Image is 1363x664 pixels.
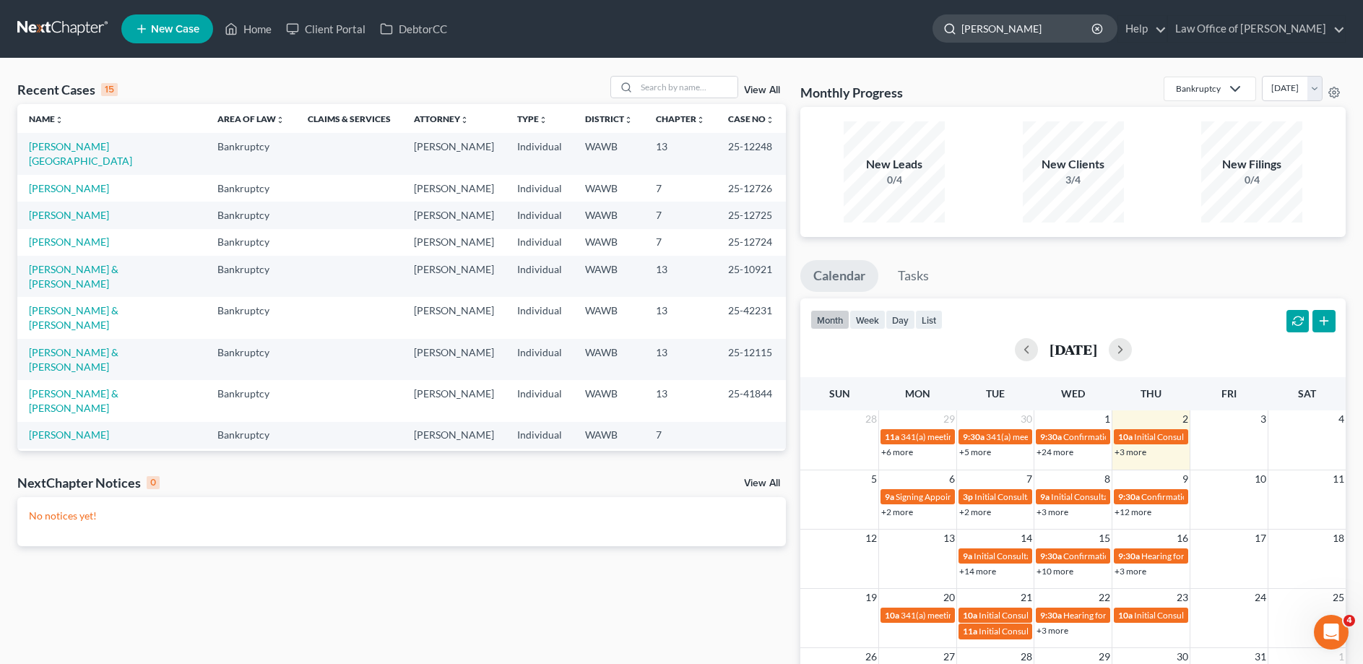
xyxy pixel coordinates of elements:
[1141,387,1161,400] span: Thu
[881,506,913,517] a: +2 more
[844,156,945,173] div: New Leads
[717,339,786,380] td: 25-12115
[55,116,64,124] i: unfold_more
[656,113,705,124] a: Chapterunfold_more
[506,449,574,490] td: Individual
[744,478,780,488] a: View All
[849,310,886,329] button: week
[29,428,109,441] a: [PERSON_NAME]
[644,175,717,202] td: 7
[147,476,160,489] div: 0
[644,380,717,421] td: 13
[506,175,574,202] td: Individual
[1037,506,1068,517] a: +3 more
[886,310,915,329] button: day
[402,422,506,449] td: [PERSON_NAME]
[206,229,296,256] td: Bankruptcy
[959,447,991,457] a: +5 more
[1115,566,1146,577] a: +3 more
[1168,16,1345,42] a: Law Office of [PERSON_NAME]
[986,431,1125,442] span: 341(a) meeting for [PERSON_NAME]
[1134,431,1258,442] span: Initial Consultation Appointment
[717,175,786,202] td: 25-12726
[206,422,296,449] td: Bankruptcy
[1298,387,1316,400] span: Sat
[506,422,574,449] td: Individual
[29,304,118,331] a: [PERSON_NAME] & [PERSON_NAME]
[402,175,506,202] td: [PERSON_NAME]
[1040,610,1062,621] span: 9:30a
[402,297,506,338] td: [PERSON_NAME]
[1115,447,1146,457] a: +3 more
[963,431,985,442] span: 9:30a
[506,380,574,421] td: Individual
[1023,156,1124,173] div: New Clients
[217,16,279,42] a: Home
[915,310,943,329] button: list
[766,116,774,124] i: unfold_more
[644,256,717,297] td: 13
[1115,506,1151,517] a: +12 more
[901,610,1117,621] span: 341(a) meeting for [PERSON_NAME] & [PERSON_NAME]
[1063,610,1252,621] span: Hearing for [PERSON_NAME] & [PERSON_NAME]
[644,422,717,449] td: 7
[506,229,574,256] td: Individual
[1037,625,1068,636] a: +3 more
[961,15,1094,42] input: Search by name...
[885,260,942,292] a: Tasks
[1253,589,1268,606] span: 24
[206,449,296,490] td: Bankruptcy
[644,202,717,228] td: 7
[1103,470,1112,488] span: 8
[1201,156,1302,173] div: New Filings
[986,387,1005,400] span: Tue
[1181,470,1190,488] span: 9
[644,449,717,490] td: 13
[414,113,469,124] a: Attorneyunfold_more
[574,339,644,380] td: WAWB
[963,491,973,502] span: 3p
[1097,530,1112,547] span: 15
[1259,410,1268,428] span: 3
[29,236,109,248] a: [PERSON_NAME]
[979,626,1103,637] span: Initial Consultation Appointment
[810,310,849,329] button: month
[506,339,574,380] td: Individual
[717,133,786,174] td: 25-12248
[942,589,956,606] span: 20
[276,116,285,124] i: unfold_more
[829,387,850,400] span: Sun
[1337,410,1346,428] span: 4
[1343,615,1355,626] span: 4
[717,229,786,256] td: 25-12724
[206,256,296,297] td: Bankruptcy
[963,610,977,621] span: 10a
[881,447,913,457] a: +6 more
[574,202,644,228] td: WAWB
[728,113,774,124] a: Case Nounfold_more
[29,113,64,124] a: Nameunfold_more
[1037,566,1073,577] a: +10 more
[1176,82,1221,95] div: Bankruptcy
[574,256,644,297] td: WAWB
[717,449,786,490] td: 25-40072
[717,202,786,228] td: 25-12725
[1118,610,1133,621] span: 10a
[1118,491,1140,502] span: 9:30a
[1331,530,1346,547] span: 18
[206,297,296,338] td: Bankruptcy
[574,133,644,174] td: WAWB
[1025,470,1034,488] span: 7
[506,256,574,297] td: Individual
[1331,589,1346,606] span: 25
[1201,173,1302,187] div: 0/4
[1097,589,1112,606] span: 22
[17,474,160,491] div: NextChapter Notices
[217,113,285,124] a: Area of Lawunfold_more
[959,566,996,577] a: +14 more
[402,229,506,256] td: [PERSON_NAME]
[864,530,878,547] span: 12
[1221,387,1237,400] span: Fri
[864,410,878,428] span: 28
[402,339,506,380] td: [PERSON_NAME]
